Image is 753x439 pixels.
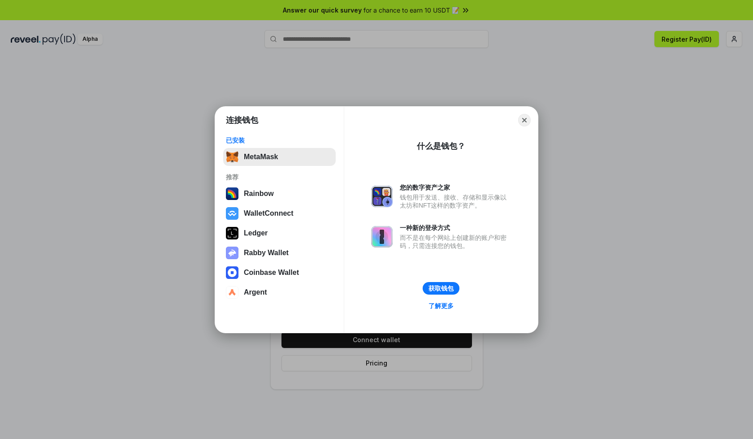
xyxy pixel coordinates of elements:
[226,266,238,279] img: svg+xml,%3Csvg%20width%3D%2228%22%20height%3D%2228%22%20viewBox%3D%220%200%2028%2028%22%20fill%3D...
[226,115,258,126] h1: 连接钱包
[400,234,511,250] div: 而不是在每个网站上创建新的账户和密码，只需连接您的钱包。
[400,183,511,191] div: 您的数字资产之家
[223,224,336,242] button: Ledger
[244,229,268,237] div: Ledger
[226,173,333,181] div: 推荐
[223,283,336,301] button: Argent
[223,244,336,262] button: Rabby Wallet
[423,282,459,295] button: 获取钱包
[244,249,289,257] div: Rabby Wallet
[226,286,238,299] img: svg+xml,%3Csvg%20width%3D%2228%22%20height%3D%2228%22%20viewBox%3D%220%200%2028%2028%22%20fill%3D...
[226,227,238,239] img: svg+xml,%3Csvg%20xmlns%3D%22http%3A%2F%2Fwww.w3.org%2F2000%2Fsvg%22%20width%3D%2228%22%20height%3...
[244,269,299,277] div: Coinbase Wallet
[428,284,454,292] div: 获取钱包
[371,186,393,207] img: svg+xml,%3Csvg%20xmlns%3D%22http%3A%2F%2Fwww.w3.org%2F2000%2Fsvg%22%20fill%3D%22none%22%20viewBox...
[417,141,465,152] div: 什么是钱包？
[244,209,294,217] div: WalletConnect
[223,204,336,222] button: WalletConnect
[223,264,336,282] button: Coinbase Wallet
[226,247,238,259] img: svg+xml,%3Csvg%20xmlns%3D%22http%3A%2F%2Fwww.w3.org%2F2000%2Fsvg%22%20fill%3D%22none%22%20viewBox...
[244,153,278,161] div: MetaMask
[226,151,238,163] img: svg+xml,%3Csvg%20fill%3D%22none%22%20height%3D%2233%22%20viewBox%3D%220%200%2035%2033%22%20width%...
[244,288,267,296] div: Argent
[226,187,238,200] img: svg+xml,%3Csvg%20width%3D%22120%22%20height%3D%22120%22%20viewBox%3D%220%200%20120%20120%22%20fil...
[223,185,336,203] button: Rainbow
[223,148,336,166] button: MetaMask
[423,300,459,312] a: 了解更多
[400,224,511,232] div: 一种新的登录方式
[518,114,531,126] button: Close
[244,190,274,198] div: Rainbow
[400,193,511,209] div: 钱包用于发送、接收、存储和显示像以太坊和NFT这样的数字资产。
[226,207,238,220] img: svg+xml,%3Csvg%20width%3D%2228%22%20height%3D%2228%22%20viewBox%3D%220%200%2028%2028%22%20fill%3D...
[226,136,333,144] div: 已安装
[428,302,454,310] div: 了解更多
[371,226,393,248] img: svg+xml,%3Csvg%20xmlns%3D%22http%3A%2F%2Fwww.w3.org%2F2000%2Fsvg%22%20fill%3D%22none%22%20viewBox...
